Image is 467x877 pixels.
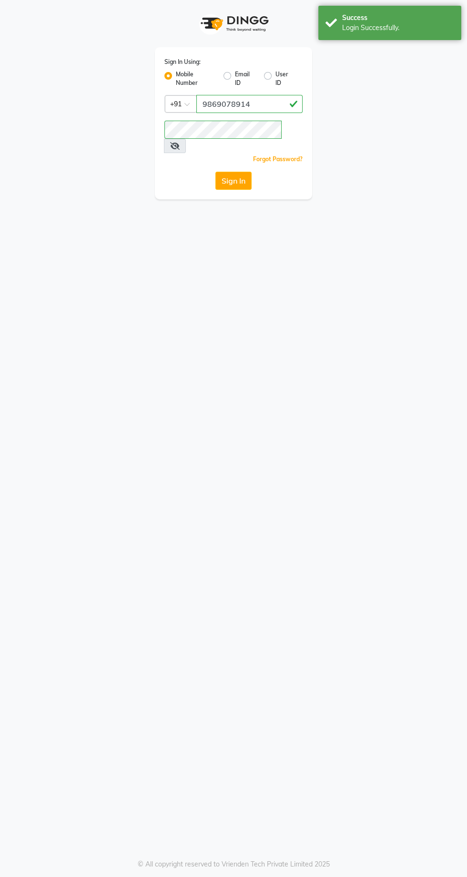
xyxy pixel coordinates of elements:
[275,70,295,87] label: User ID
[235,70,256,87] label: Email ID
[342,23,454,33] div: Login Successfully.
[164,58,201,66] label: Sign In Using:
[342,13,454,23] div: Success
[196,95,303,113] input: Username
[164,121,282,139] input: Username
[176,70,216,87] label: Mobile Number
[195,10,272,38] img: logo1.svg
[253,155,303,163] a: Forgot Password?
[215,172,252,190] button: Sign In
